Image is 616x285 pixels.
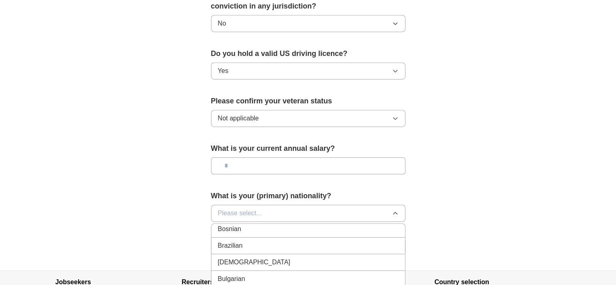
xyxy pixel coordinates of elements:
[218,19,226,28] span: No
[218,224,241,234] span: Bosnian
[218,257,290,267] span: [DEMOGRAPHIC_DATA]
[211,96,405,107] label: Please confirm your veteran status
[211,15,405,32] button: No
[211,205,405,222] button: Please select...
[211,110,405,127] button: Not applicable
[218,241,243,251] span: Brazilian
[211,143,405,154] label: What is your current annual salary?
[211,191,405,201] label: What is your (primary) nationality?
[211,48,405,59] label: Do you hold a valid US driving licence?
[218,66,228,76] span: Yes
[218,274,245,284] span: Bulgarian
[211,62,405,79] button: Yes
[218,208,262,218] span: Please select...
[218,114,259,123] span: Not applicable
